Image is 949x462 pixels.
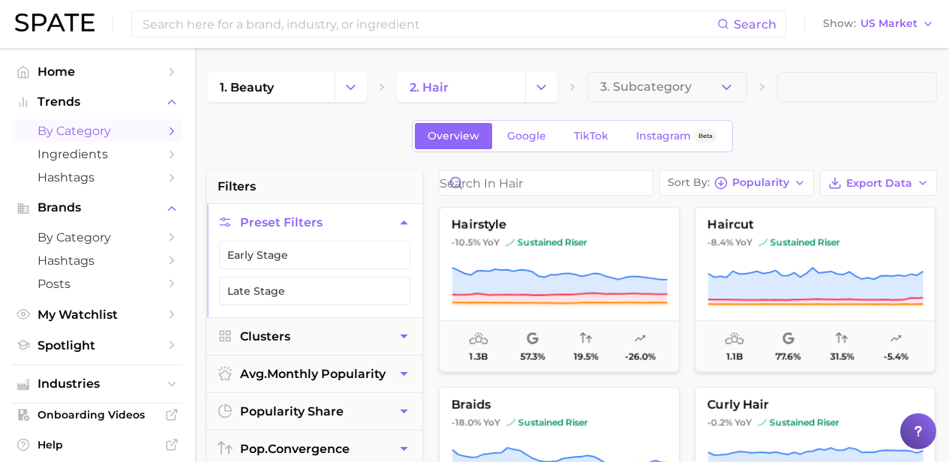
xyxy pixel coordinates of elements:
img: sustained riser [758,238,767,247]
span: Clusters [240,329,290,343]
button: Clusters [207,318,422,355]
span: average monthly popularity: Very High Popularity [725,330,744,348]
button: Late Stage [219,277,410,305]
span: by Category [38,124,158,138]
a: 2. hair [397,72,524,102]
span: Preset Filters [240,215,323,229]
span: hairstyle [440,218,679,232]
span: Popularity [732,178,789,187]
span: Sort By [668,178,710,187]
abbr: average [240,367,267,381]
span: 19.5% [574,352,599,362]
span: 57.3% [520,352,545,362]
span: popularity share: Google [782,330,794,348]
button: Change Category [335,72,367,102]
span: popularity share: Google [527,330,539,348]
a: Spotlight [12,334,183,357]
span: sustained riser [506,416,588,428]
span: Google [507,130,546,142]
span: -10.5% [452,236,480,247]
button: ShowUS Market [819,14,938,34]
a: InstagramBeta [623,123,730,149]
a: Home [12,60,183,83]
span: Overview [428,130,479,142]
span: -26.0% [625,352,656,362]
a: Google [494,123,559,149]
span: 77.6% [776,352,801,362]
span: popularity share [240,404,344,418]
span: -0.2% [707,416,732,427]
span: YoY [483,416,500,428]
img: sustained riser [506,418,515,427]
span: popularity convergence: Low Convergence [836,330,848,348]
span: monthly popularity [240,367,386,381]
span: 31.5% [830,352,854,362]
span: Instagram [636,130,691,142]
a: Hashtags [12,249,183,272]
img: sustained riser [758,418,767,427]
span: -5.4% [884,352,908,362]
a: by Category [12,226,183,249]
button: haircut-8.4% YoYsustained risersustained riser1.1b77.6%31.5%-5.4% [695,207,935,372]
a: TikTok [561,123,621,149]
span: Trends [38,95,158,109]
span: popularity predicted growth: Very Unlikely [890,330,902,348]
span: YoY [482,236,500,248]
button: hairstyle-10.5% YoYsustained risersustained riser1.3b57.3%19.5%-26.0% [439,207,680,372]
span: My Watchlist [38,307,158,322]
span: Spotlight [38,338,158,352]
span: Brands [38,201,158,214]
span: Help [38,438,158,451]
button: popularity share [207,393,422,430]
span: -8.4% [707,236,733,247]
span: Hashtags [38,170,158,184]
span: Home [38,64,158,79]
span: Export Data [846,177,912,190]
button: Change Category [525,72,557,102]
span: 2. hair [410,80,449,94]
a: Overview [415,123,492,149]
span: by Category [38,230,158,244]
a: Hashtags [12,166,183,189]
span: sustained riser [758,236,840,248]
span: 1. beauty [220,80,274,94]
img: SPATE [15,13,95,31]
span: curly hair [695,398,935,412]
span: 1.3b [470,352,488,362]
input: Search in hair [440,171,653,195]
a: by Category [12,119,183,142]
button: avg.monthly popularity [207,355,422,392]
button: Preset Filters [207,204,422,241]
button: 3. Subcategory [587,72,747,102]
span: TikTok [574,130,608,142]
span: YoY [734,416,752,428]
a: Help [12,433,183,456]
span: Posts [38,277,158,291]
span: 3. Subcategory [600,80,692,94]
button: Export Data [820,170,937,196]
span: Industries [38,377,158,391]
span: YoY [735,236,752,248]
a: Posts [12,272,183,295]
span: Beta [698,130,713,142]
img: sustained riser [506,238,515,247]
button: Brands [12,196,183,219]
span: convergence [240,442,350,456]
span: -18.0% [452,416,481,427]
span: sustained riser [758,416,839,428]
span: sustained riser [506,236,587,248]
span: Hashtags [38,253,158,268]
button: Sort ByPopularity [659,170,814,196]
span: popularity predicted growth: Uncertain [634,330,646,348]
input: Search here for a brand, industry, or ingredient [141,11,717,37]
span: average monthly popularity: Very High Popularity [469,330,488,348]
span: braids [440,398,679,412]
button: Early Stage [219,241,410,269]
a: Onboarding Videos [12,403,183,426]
span: haircut [695,218,935,232]
span: popularity convergence: Very Low Convergence [580,330,592,348]
span: Ingredients [38,147,158,161]
button: Industries [12,373,183,395]
abbr: popularity index [240,442,268,456]
button: Trends [12,91,183,113]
